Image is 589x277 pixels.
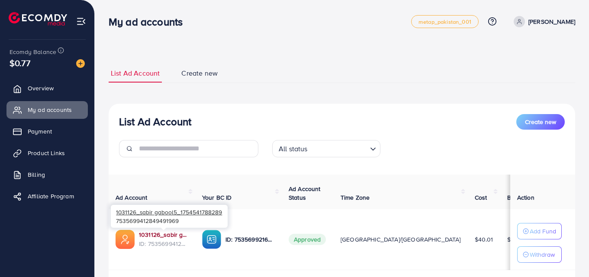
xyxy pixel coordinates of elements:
a: 1031126_sabir gabool5_1754541788289 [139,230,188,239]
span: Ecomdy Balance [10,48,56,56]
h3: List Ad Account [119,115,191,128]
p: [PERSON_NAME] [528,16,575,27]
span: Create new [181,68,218,78]
p: Add Fund [530,226,556,236]
a: metap_pakistan_001 [411,15,479,28]
div: 7535699412849491969 [111,205,228,228]
a: Product Links [6,144,88,162]
span: metap_pakistan_001 [418,19,471,25]
a: Overview [6,80,88,97]
img: ic-ads-acc.e4c84228.svg [116,230,135,249]
p: Withdraw [530,249,555,260]
span: Overview [28,84,54,92]
a: My ad accounts [6,101,88,118]
a: Affiliate Program [6,188,88,205]
span: Cost [475,193,487,202]
span: List Ad Account [111,68,160,78]
button: Create new [516,114,565,130]
img: image [76,59,85,68]
span: Your BC ID [202,193,232,202]
span: Create new [525,118,556,126]
img: ic-ba-acc.ded83a64.svg [202,230,221,249]
span: Action [517,193,534,202]
span: Approved [289,234,326,245]
iframe: Chat [552,238,583,271]
a: [PERSON_NAME] [510,16,575,27]
span: 1031126_sabir gabool5_1754541788289 [116,208,222,216]
span: ID: 7535699412849491969 [139,239,188,248]
span: Billing [28,170,45,179]
h3: My ad accounts [109,16,190,28]
a: Payment [6,123,88,140]
p: ID: 7535699216388128769 [225,234,275,245]
img: logo [9,12,67,25]
span: All status [277,143,309,155]
span: $0.77 [10,57,30,69]
button: Add Fund [517,223,562,239]
span: Ad Account Status [289,185,321,202]
span: Payment [28,127,52,136]
img: menu [76,16,86,26]
div: Search for option [272,140,380,157]
span: Affiliate Program [28,192,74,201]
button: Withdraw [517,246,562,263]
a: Billing [6,166,88,183]
span: [GEOGRAPHIC_DATA]/[GEOGRAPHIC_DATA] [341,235,461,244]
span: Product Links [28,149,65,157]
span: $40.01 [475,235,493,244]
span: My ad accounts [28,105,72,114]
span: Ad Account [116,193,148,202]
input: Search for option [310,141,367,155]
span: Time Zone [341,193,370,202]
